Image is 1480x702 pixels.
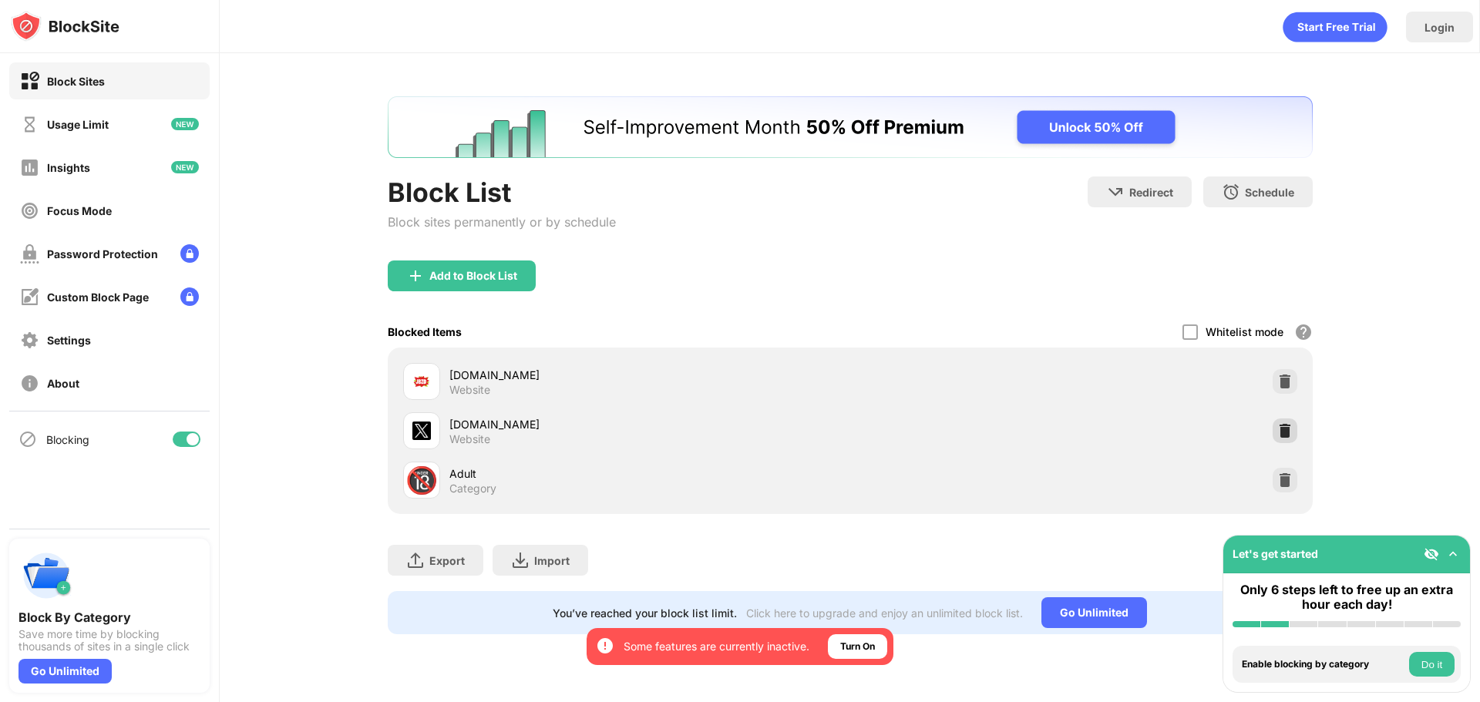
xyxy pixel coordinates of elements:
div: [DOMAIN_NAME] [449,416,850,432]
div: Turn On [840,639,875,654]
div: Schedule [1245,186,1294,199]
div: Custom Block Page [47,291,149,304]
img: lock-menu.svg [180,244,199,263]
div: Adult [449,465,850,482]
div: Some features are currently inactive. [624,639,809,654]
img: favicons [412,372,431,391]
img: favicons [412,422,431,440]
div: Website [449,432,490,446]
img: block-on.svg [20,72,39,91]
div: Website [449,383,490,397]
div: 🔞 [405,465,438,496]
img: new-icon.svg [171,118,199,130]
div: You’ve reached your block list limit. [553,606,737,620]
div: Usage Limit [47,118,109,131]
img: customize-block-page-off.svg [20,287,39,307]
div: Password Protection [47,247,158,260]
img: new-icon.svg [171,161,199,173]
img: logo-blocksite.svg [11,11,119,42]
div: Go Unlimited [18,659,112,684]
img: settings-off.svg [20,331,39,350]
div: Redirect [1129,186,1173,199]
div: Block List [388,176,616,208]
iframe: Banner [388,96,1313,158]
div: Category [449,482,496,495]
div: Insights [47,161,90,174]
div: Login [1424,21,1455,34]
img: about-off.svg [20,374,39,393]
img: error-circle-white.svg [596,637,614,655]
div: Click here to upgrade and enjoy an unlimited block list. [746,606,1023,620]
div: Settings [47,334,91,347]
div: Enable blocking by category [1242,659,1405,670]
div: Block By Category [18,610,200,625]
img: push-categories.svg [18,548,74,603]
div: Blocking [46,433,89,446]
div: Save more time by blocking thousands of sites in a single click [18,628,200,653]
div: Block sites permanently or by schedule [388,214,616,230]
div: Go Unlimited [1041,597,1147,628]
img: time-usage-off.svg [20,115,39,134]
div: About [47,377,79,390]
img: insights-off.svg [20,158,39,177]
button: Do it [1409,652,1455,677]
div: Blocked Items [388,325,462,338]
div: Only 6 steps left to free up an extra hour each day! [1233,583,1461,612]
img: focus-off.svg [20,201,39,220]
div: Let's get started [1233,547,1318,560]
div: Whitelist mode [1206,325,1283,338]
img: blocking-icon.svg [18,430,37,448]
div: Focus Mode [47,204,112,217]
img: eye-not-visible.svg [1424,546,1439,562]
div: Block Sites [47,75,105,88]
img: omni-setup-toggle.svg [1445,546,1461,562]
div: [DOMAIN_NAME] [449,367,850,383]
img: password-protection-off.svg [20,244,39,264]
div: Add to Block List [429,270,517,282]
div: Export [429,554,465,567]
div: animation [1283,12,1387,42]
img: lock-menu.svg [180,287,199,306]
div: Import [534,554,570,567]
